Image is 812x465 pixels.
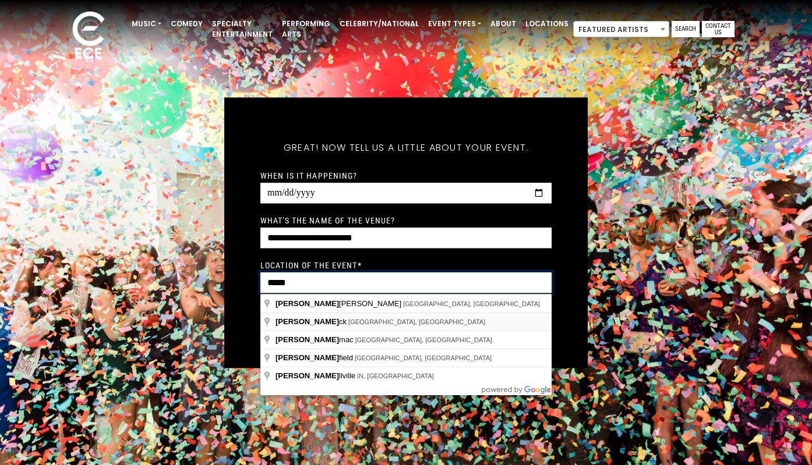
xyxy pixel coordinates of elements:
[276,371,339,380] span: [PERSON_NAME]
[166,14,207,34] a: Comedy
[276,335,355,344] span: mac
[207,14,277,44] a: Specialty Entertainment
[260,126,552,168] h5: Great! Now tell us a little about your event.
[127,14,166,34] a: Music
[260,215,395,225] label: What's the name of the venue?
[276,371,357,380] span: llville
[276,335,339,344] span: [PERSON_NAME]
[335,14,423,34] a: Celebrity/National
[276,353,339,362] span: [PERSON_NAME]
[574,22,669,38] span: Featured Artists
[573,21,669,37] span: Featured Artists
[277,14,335,44] a: Performing Arts
[355,336,492,343] span: [GEOGRAPHIC_DATA], [GEOGRAPHIC_DATA]
[260,260,362,270] label: Location of the event
[672,21,700,37] a: Search
[59,8,118,65] img: ece_new_logo_whitev2-1.png
[355,354,492,361] span: [GEOGRAPHIC_DATA], [GEOGRAPHIC_DATA]
[357,372,434,379] span: IN, [GEOGRAPHIC_DATA]
[276,317,339,326] span: [PERSON_NAME]
[348,318,485,325] span: [GEOGRAPHIC_DATA], [GEOGRAPHIC_DATA]
[276,299,339,308] span: [PERSON_NAME]
[403,300,540,307] span: [GEOGRAPHIC_DATA], [GEOGRAPHIC_DATA]
[276,353,355,362] span: field
[702,21,735,37] a: Contact Us
[276,299,403,308] span: [PERSON_NAME]
[260,170,358,180] label: When is it happening?
[423,14,486,34] a: Event Types
[521,14,573,34] a: Locations
[276,317,348,326] span: ck
[486,14,521,34] a: About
